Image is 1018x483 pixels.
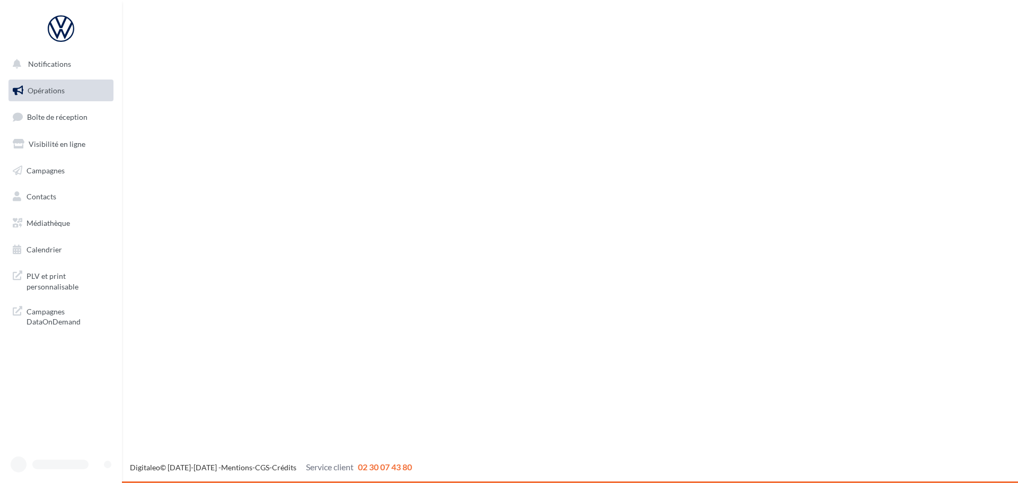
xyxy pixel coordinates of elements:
span: Médiathèque [27,218,70,227]
span: 02 30 07 43 80 [358,462,412,472]
a: Digitaleo [130,463,160,472]
span: Visibilité en ligne [29,139,85,148]
a: Contacts [6,186,116,208]
span: Campagnes [27,165,65,174]
span: Contacts [27,192,56,201]
span: © [DATE]-[DATE] - - - [130,463,412,472]
button: Notifications [6,53,111,75]
span: Notifications [28,59,71,68]
a: Visibilité en ligne [6,133,116,155]
a: Boîte de réception [6,106,116,128]
a: Campagnes DataOnDemand [6,300,116,331]
a: Campagnes [6,160,116,182]
span: Opérations [28,86,65,95]
a: PLV et print personnalisable [6,265,116,296]
a: Crédits [272,463,296,472]
a: Mentions [221,463,252,472]
a: Calendrier [6,239,116,261]
span: Calendrier [27,245,62,254]
a: CGS [255,463,269,472]
a: Opérations [6,80,116,102]
span: Boîte de réception [27,112,87,121]
span: PLV et print personnalisable [27,269,109,292]
span: Service client [306,462,354,472]
span: Campagnes DataOnDemand [27,304,109,327]
a: Médiathèque [6,212,116,234]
